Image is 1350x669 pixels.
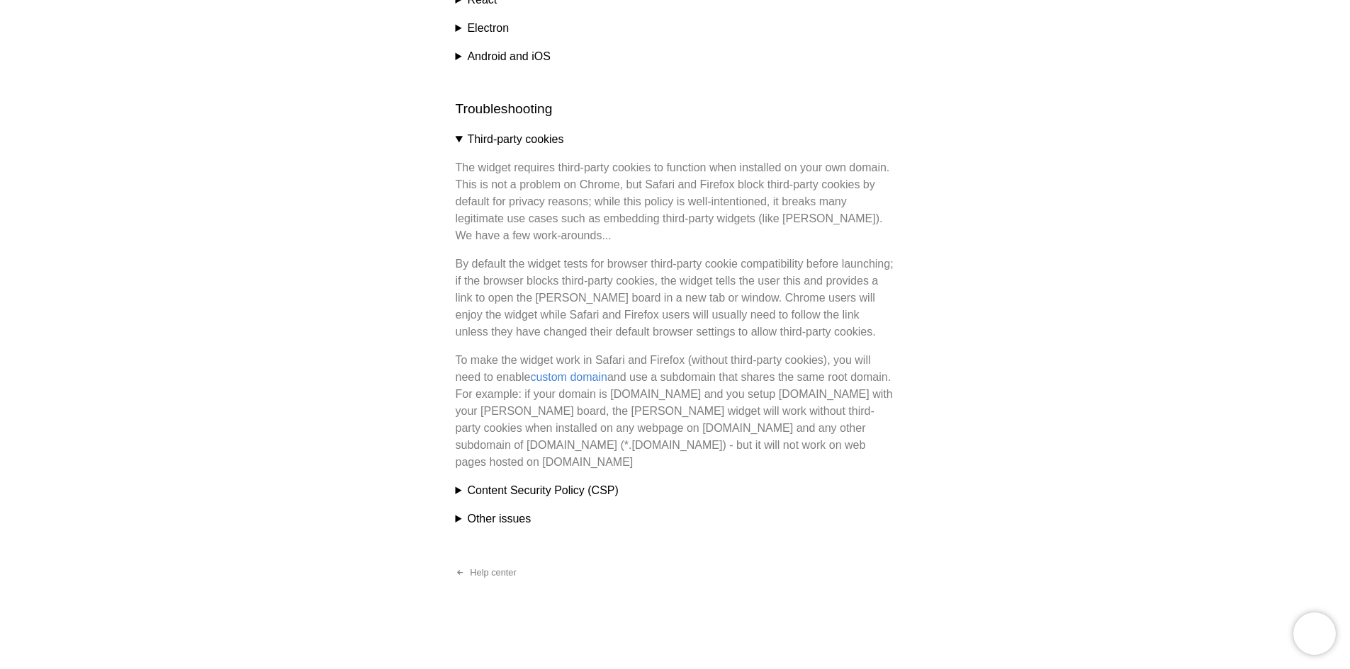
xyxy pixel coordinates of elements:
a: Help center [444,561,528,584]
summary: Android and iOS [456,48,895,65]
summary: Content Security Policy (CSP) [456,482,895,499]
a: custom domain [530,371,607,383]
iframe: Chatra live chat [1293,612,1336,655]
summary: Other issues [456,510,895,527]
p: To make the widget work in Safari and Firefox (without third-party cookies), you will need to ena... [456,352,895,471]
p: The widget requires third-party cookies to function when installed on your own domain. This is no... [456,159,895,244]
summary: Third-party cookies [456,131,895,148]
summary: Electron [456,20,895,37]
p: By default the widget tests for browser third-party cookie compatibility before launching; if the... [456,256,895,341]
h2: Troubleshooting [456,99,895,120]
